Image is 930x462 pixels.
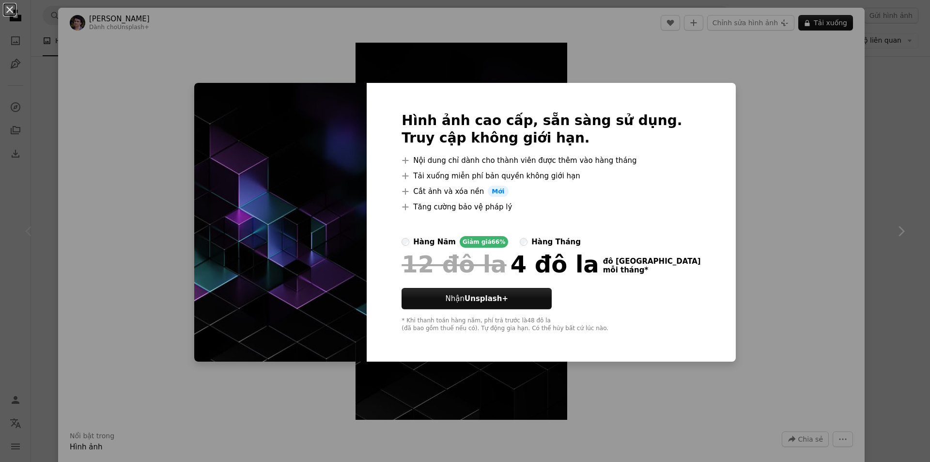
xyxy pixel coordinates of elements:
button: NhậnUnsplash+ [402,288,552,309]
font: 48 đô la [527,317,551,324]
font: mỗi tháng [603,266,645,274]
font: Tải xuống miễn phí bản quyền không giới hạn [413,172,580,180]
font: Nhận [446,294,465,303]
font: 12 đô la [402,251,506,278]
font: Tăng cường bảo vệ pháp lý [413,203,512,211]
font: Hình ảnh cao cấp, sẵn sàng sử dụng. [402,112,682,128]
font: Unsplash+ [465,294,508,303]
font: Giảm giá [463,239,492,245]
font: Mới [492,188,504,195]
font: Cắt ảnh và xóa nền [413,187,484,196]
font: Nội dung chỉ dành cho thành viên được thêm vào hàng tháng [413,156,636,165]
font: 66% [491,239,505,245]
font: (đã bao gồm thuế nếu có). Tự động gia hạn. Có thể hủy bất cứ lúc nào. [402,325,608,332]
input: hàng tháng [520,238,527,246]
input: hàng nămGiảm giá66% [402,238,409,246]
font: * Khi thanh toán hàng năm, phí trả trước là [402,317,527,324]
font: 4 đô la [511,251,599,278]
img: premium_photo-1686600889814-1c9494b45e8b [194,83,367,362]
font: hàng năm [413,238,456,246]
font: Truy cập không giới hạn. [402,130,589,146]
font: đô [GEOGRAPHIC_DATA] [603,257,701,266]
font: hàng tháng [531,238,581,246]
